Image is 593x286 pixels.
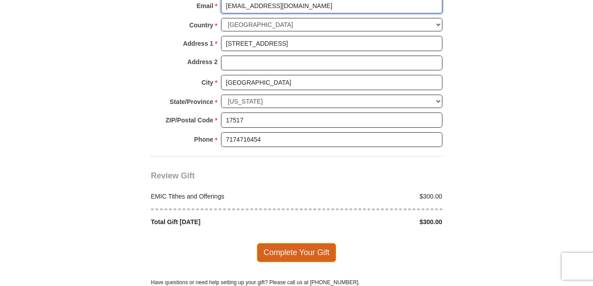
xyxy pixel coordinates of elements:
[297,192,447,201] div: $300.00
[201,76,213,89] strong: City
[187,56,218,68] strong: Address 2
[257,243,336,262] span: Complete Your Gift
[183,37,213,50] strong: Address 1
[146,192,297,201] div: EMIC Tithes and Offerings
[297,217,447,227] div: $300.00
[189,19,213,31] strong: Country
[151,171,195,180] span: Review Gift
[194,133,213,146] strong: Phone
[165,114,213,126] strong: ZIP/Postal Code
[146,217,297,227] div: Total Gift [DATE]
[170,95,213,108] strong: State/Province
